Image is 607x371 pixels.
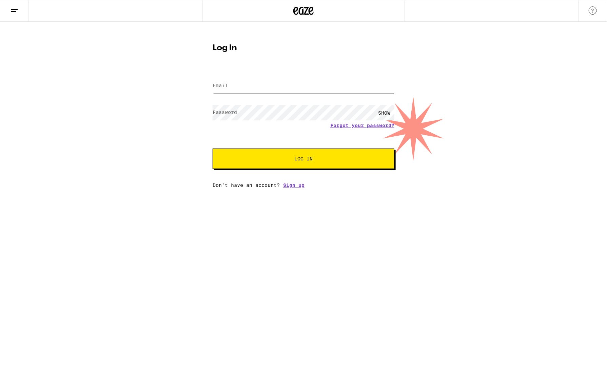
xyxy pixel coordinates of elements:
[374,105,394,120] div: SHOW
[213,78,394,94] input: Email
[213,149,394,169] button: Log In
[213,182,394,188] div: Don't have an account?
[213,83,228,88] label: Email
[283,182,305,188] a: Sign up
[213,110,237,115] label: Password
[213,44,394,52] h1: Log In
[330,123,394,128] a: Forgot your password?
[294,156,313,161] span: Log In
